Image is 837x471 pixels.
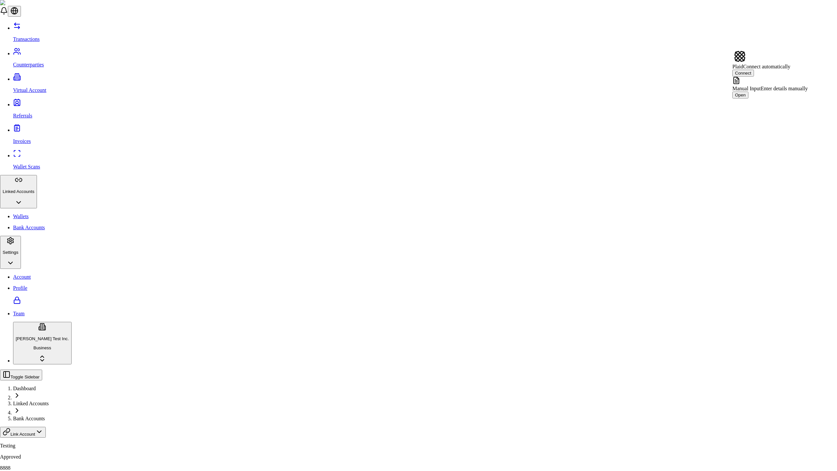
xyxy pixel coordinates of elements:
p: Bank Accounts [13,225,837,231]
p: Referrals [13,113,837,119]
p: [PERSON_NAME] Test Inc. [16,336,69,341]
p: Account [13,274,837,280]
p: Linked Accounts [3,189,34,194]
p: Counterparties [13,62,837,68]
p: Settings [3,250,18,255]
a: Linked Accounts [13,401,49,406]
p: Transactions [13,36,837,42]
a: Bank Accounts [13,416,45,421]
p: Business [16,345,69,350]
p: Invoices [13,138,837,144]
p: Virtual Account [13,87,837,93]
p: Profile [13,285,837,291]
span: Link Account [10,432,35,437]
p: Team [13,311,837,317]
p: Wallet Scans [13,164,837,170]
a: Dashboard [13,386,36,391]
span: Toggle Sidebar [10,375,40,379]
p: Wallets [13,214,837,219]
